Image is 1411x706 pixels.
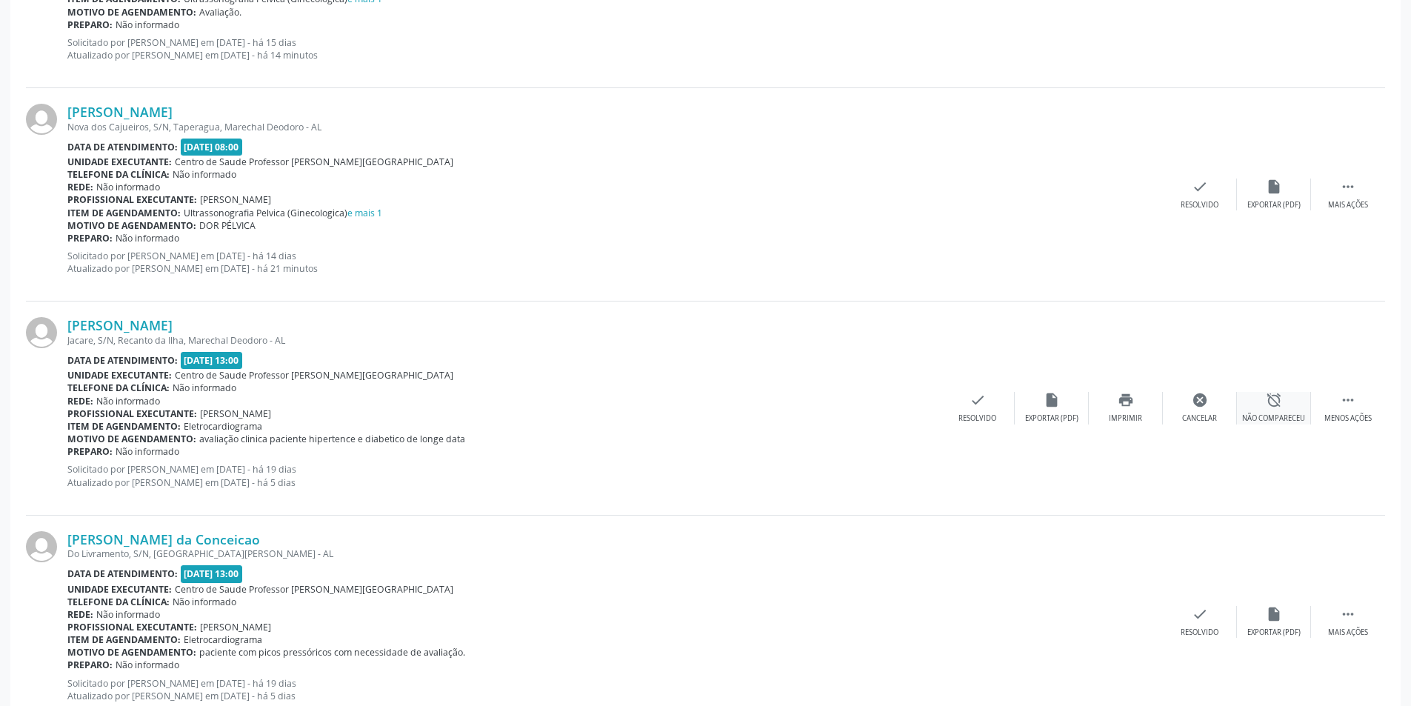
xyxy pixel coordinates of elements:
[67,567,178,580] b: Data de atendimento:
[1328,627,1368,638] div: Mais ações
[1192,179,1208,195] i: check
[200,193,271,206] span: [PERSON_NAME]
[67,633,181,646] b: Item de agendamento:
[67,369,172,382] b: Unidade executante:
[67,354,178,367] b: Data de atendimento:
[175,583,453,596] span: Centro de Saude Professor [PERSON_NAME][GEOGRAPHIC_DATA]
[67,181,93,193] b: Rede:
[67,19,113,31] b: Preparo:
[181,565,243,582] span: [DATE] 13:00
[1324,413,1372,424] div: Menos ações
[347,207,382,219] a: e mais 1
[184,633,262,646] span: Eletrocardiograma
[67,433,196,445] b: Motivo de agendamento:
[1266,606,1282,622] i: insert_drive_file
[67,677,1163,702] p: Solicitado por [PERSON_NAME] em [DATE] - há 19 dias Atualizado por [PERSON_NAME] em [DATE] - há 5...
[970,392,986,408] i: check
[184,420,262,433] span: Eletrocardiograma
[175,156,453,168] span: Centro de Saude Professor [PERSON_NAME][GEOGRAPHIC_DATA]
[199,646,465,659] span: paciente com picos pressóricos com necessidade de avaliação.
[199,6,241,19] span: Avaliação.
[1247,200,1301,210] div: Exportar (PDF)
[184,207,382,219] span: Ultrassonografia Pelvica (Ginecologica)
[1044,392,1060,408] i: insert_drive_file
[67,141,178,153] b: Data de atendimento:
[26,317,57,348] img: img
[1266,179,1282,195] i: insert_drive_file
[1181,200,1218,210] div: Resolvido
[67,445,113,458] b: Preparo:
[1242,413,1305,424] div: Não compareceu
[67,121,1163,133] div: Nova dos Cajueiros, S/N, Taperagua, Marechal Deodoro - AL
[67,583,172,596] b: Unidade executante:
[67,646,196,659] b: Motivo de agendamento:
[116,232,179,244] span: Não informado
[96,608,160,621] span: Não informado
[67,193,197,206] b: Profissional executante:
[67,547,1163,560] div: Do Livramento, S/N, [GEOGRAPHIC_DATA][PERSON_NAME] - AL
[67,207,181,219] b: Item de agendamento:
[116,19,179,31] span: Não informado
[1109,413,1142,424] div: Imprimir
[67,407,197,420] b: Profissional executante:
[199,433,465,445] span: avaliação clinica paciente hipertence e diabetico de longe data
[1192,392,1208,408] i: cancel
[67,608,93,621] b: Rede:
[67,36,1163,61] p: Solicitado por [PERSON_NAME] em [DATE] - há 15 dias Atualizado por [PERSON_NAME] em [DATE] - há 1...
[1266,392,1282,408] i: alarm_off
[67,531,260,547] a: [PERSON_NAME] da Conceicao
[96,395,160,407] span: Não informado
[26,104,57,135] img: img
[67,420,181,433] b: Item de agendamento:
[67,104,173,120] a: [PERSON_NAME]
[67,317,173,333] a: [PERSON_NAME]
[1182,413,1217,424] div: Cancelar
[958,413,996,424] div: Resolvido
[67,596,170,608] b: Telefone da clínica:
[67,219,196,232] b: Motivo de agendamento:
[181,352,243,369] span: [DATE] 13:00
[173,596,236,608] span: Não informado
[67,232,113,244] b: Preparo:
[26,531,57,562] img: img
[1192,606,1208,622] i: check
[67,621,197,633] b: Profissional executante:
[173,168,236,181] span: Não informado
[199,219,256,232] span: DOR PÉLVICA
[1340,392,1356,408] i: 
[67,168,170,181] b: Telefone da clínica:
[67,382,170,394] b: Telefone da clínica:
[67,334,941,347] div: Jacare, S/N, Recanto da Ilha, Marechal Deodoro - AL
[173,382,236,394] span: Não informado
[67,6,196,19] b: Motivo de agendamento:
[67,659,113,671] b: Preparo:
[116,445,179,458] span: Não informado
[96,181,160,193] span: Não informado
[1340,179,1356,195] i: 
[1247,627,1301,638] div: Exportar (PDF)
[175,369,453,382] span: Centro de Saude Professor [PERSON_NAME][GEOGRAPHIC_DATA]
[67,250,1163,275] p: Solicitado por [PERSON_NAME] em [DATE] - há 14 dias Atualizado por [PERSON_NAME] em [DATE] - há 2...
[200,407,271,420] span: [PERSON_NAME]
[1118,392,1134,408] i: print
[1181,627,1218,638] div: Resolvido
[1328,200,1368,210] div: Mais ações
[116,659,179,671] span: Não informado
[67,463,941,488] p: Solicitado por [PERSON_NAME] em [DATE] - há 19 dias Atualizado por [PERSON_NAME] em [DATE] - há 5...
[181,139,243,156] span: [DATE] 08:00
[200,621,271,633] span: [PERSON_NAME]
[1340,606,1356,622] i: 
[67,395,93,407] b: Rede:
[67,156,172,168] b: Unidade executante:
[1025,413,1078,424] div: Exportar (PDF)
